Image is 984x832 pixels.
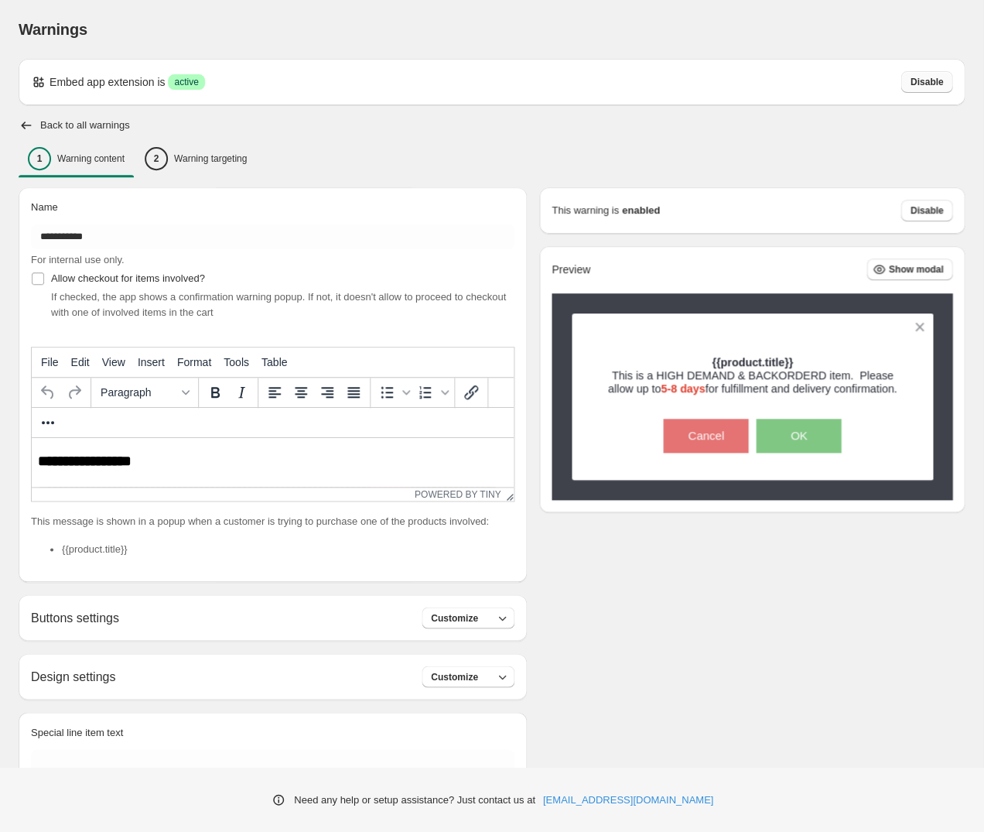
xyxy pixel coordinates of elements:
[31,610,119,625] h2: Buttons settings
[910,76,943,88] span: Disable
[314,379,340,406] button: Align right
[622,203,660,218] strong: enabled
[543,792,713,807] a: [EMAIL_ADDRESS][DOMAIN_NAME]
[288,379,314,406] button: Align center
[31,254,124,265] span: For internal use only.
[756,419,841,453] button: OK
[177,356,211,368] span: Format
[31,201,58,213] span: Name
[94,379,195,406] button: Formats
[32,438,514,487] iframe: Rich Text Area
[31,514,514,529] p: This message is shown in a popup when a customer is trying to purchase one of the products involved:
[224,356,249,368] span: Tools
[712,356,793,368] strong: {{product.title}}
[599,369,906,395] h3: This is a HIGH DEMAND & BACKORDERD item. Please allow up to for fulfillment and delivery confirma...
[261,379,288,406] button: Align left
[102,356,125,368] span: View
[552,263,590,276] h2: Preview
[71,356,90,368] span: Edit
[910,204,943,217] span: Disable
[888,263,943,276] span: Show modal
[62,542,514,557] li: {{product.title}}
[431,670,478,683] span: Customize
[431,611,478,624] span: Customize
[552,203,619,218] p: This warning is
[340,379,367,406] button: Justify
[40,119,130,132] h2: Back to all warnings
[41,356,59,368] span: File
[458,379,484,406] button: Insert/edit link
[28,147,51,170] div: 1
[202,379,228,406] button: Bold
[415,489,501,500] a: Powered by Tiny
[61,379,87,406] button: Redo
[51,291,506,318] span: If checked, the app shows a confirmation warning popup. If not, it doesn't allow to proceed to ch...
[501,488,514,501] div: Resize
[422,607,514,628] button: Customize
[50,74,165,90] p: Embed app extension is
[19,21,87,38] span: Warnings
[138,356,165,368] span: Insert
[101,386,176,399] span: Paragraph
[661,382,705,395] span: 5-8 days
[31,726,123,738] span: Special line item text
[174,152,247,165] p: Warning targeting
[6,15,476,74] body: Rich Text Area. Press ALT-0 for help.
[135,142,256,175] button: 2Warning targeting
[900,200,952,221] button: Disable
[19,142,134,175] button: 1Warning content
[412,379,451,406] div: Numbered list
[422,666,514,687] button: Customize
[31,669,115,683] h2: Design settings
[866,259,952,280] button: Show modal
[51,272,205,284] span: Allow checkout for items involved?
[35,379,61,406] button: Undo
[57,152,125,165] p: Warning content
[35,409,61,436] button: More...
[145,147,168,170] div: 2
[228,379,255,406] button: Italic
[900,71,952,93] button: Disable
[261,356,287,368] span: Table
[174,76,198,88] span: active
[374,379,412,406] div: Bullet list
[663,419,748,453] button: Cancel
